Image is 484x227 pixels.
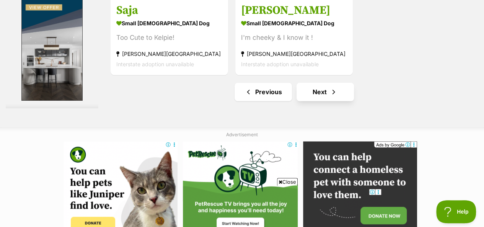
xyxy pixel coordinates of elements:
[241,61,319,67] span: Interstate adoption unavailable
[241,18,347,29] strong: small [DEMOGRAPHIC_DATA] Dog
[103,189,381,223] iframe: Advertisement
[116,49,222,59] strong: [PERSON_NAME][GEOGRAPHIC_DATA]
[116,18,222,29] strong: small [DEMOGRAPHIC_DATA] Dog
[116,61,194,67] span: Interstate adoption unavailable
[116,33,222,43] div: Too Cute to Kelpie!
[116,3,222,18] h3: Saja
[436,200,476,223] iframe: Help Scout Beacon - Open
[241,49,347,59] strong: [PERSON_NAME][GEOGRAPHIC_DATA]
[241,33,347,43] div: I'm cheeky & I know it !
[235,83,292,101] a: Previous page
[241,3,347,18] h3: [PERSON_NAME]
[297,83,354,101] a: Next page
[277,178,298,186] span: Close
[110,83,478,101] nav: Pagination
